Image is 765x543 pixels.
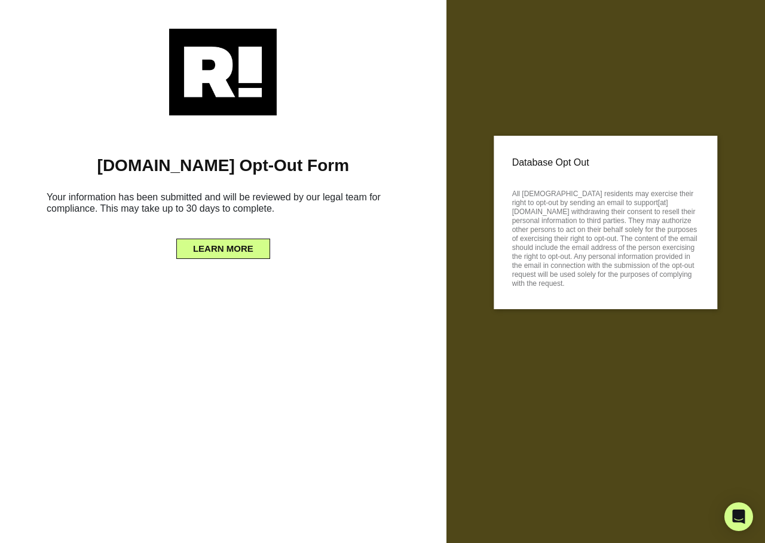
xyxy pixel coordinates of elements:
p: Database Opt Out [512,154,699,172]
div: Open Intercom Messenger [724,502,753,531]
img: Retention.com [169,29,277,115]
h1: [DOMAIN_NAME] Opt-Out Form [18,155,429,176]
a: LEARN MORE [176,240,270,250]
button: LEARN MORE [176,239,270,259]
p: All [DEMOGRAPHIC_DATA] residents may exercise their right to opt-out by sending an email to suppo... [512,186,699,288]
h6: Your information has been submitted and will be reviewed by our legal team for compliance. This m... [18,187,429,224]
